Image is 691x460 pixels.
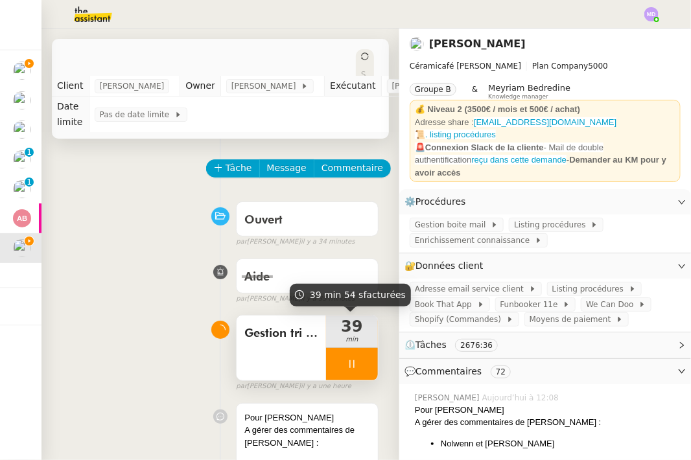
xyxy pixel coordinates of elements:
span: Shopify (Commandes) [415,313,506,326]
span: We Can Doo [586,298,638,311]
span: Ouvert [244,214,283,226]
img: users%2F9mvJqJUvllffspLsQzytnd0Nt4c2%2Favatar%2F82da88e3-d90d-4e39-b37d-dcb7941179ae [13,239,31,257]
span: 🚨 [415,143,425,152]
span: Meyriam Bedredine [488,83,570,93]
span: Commentaire [322,161,383,176]
span: ⚙️ [404,194,472,209]
span: [PERSON_NAME] [231,80,301,93]
nz-tag: 72 [491,365,511,378]
img: users%2FDCmYZYlyM0RnX2UwTikztvhj37l1%2Favatar%2F1649536894322.jpeg [13,62,31,80]
div: A gérer des commentaires de [PERSON_NAME] : [415,416,681,429]
span: Enrichissement connaissance [415,234,535,247]
span: [PERSON_NAME] [100,80,165,93]
img: users%2FUWPTPKITw0gpiMilXqRXG5g9gXH3%2Favatar%2F405ab820-17f5-49fd-8f81-080694535f4d [13,121,31,139]
div: - [415,141,675,179]
span: Moyens de paiement [530,313,616,326]
span: Tâches [416,339,447,350]
td: Date limite [52,97,89,132]
nz-tag: 2676:36 [455,339,498,352]
div: ⏲️Tâches 2676:36 [399,332,691,358]
p: 1 [27,148,32,159]
span: Book That App [415,298,477,311]
span: Tâche [226,161,252,176]
span: Céramicafé [PERSON_NAME] [410,62,521,71]
td: Exécutant [325,76,381,97]
button: Tâche [206,159,260,178]
img: svg [13,209,31,227]
img: users%2FUWPTPKITw0gpiMilXqRXG5g9gXH3%2Favatar%2F405ab820-17f5-49fd-8f81-080694535f4d [13,91,31,109]
span: Knowledge manager [488,93,548,100]
div: Pour [PERSON_NAME] [244,411,370,424]
button: Commentaire [314,159,391,178]
span: ⏲️ [404,339,509,350]
a: [EMAIL_ADDRESS][DOMAIN_NAME] [474,117,616,127]
img: users%2F9mvJqJUvllffspLsQzytnd0Nt4c2%2Favatar%2F82da88e3-d90d-4e39-b37d-dcb7941179ae [13,180,31,198]
span: Statut [361,70,366,124]
span: Gestion tri email [244,324,318,343]
div: ⚙️Procédures [399,189,691,214]
span: Procédures [416,196,466,207]
span: facturées [364,290,406,300]
span: 🔐 [404,259,489,273]
div: A gérer des commentaires de [PERSON_NAME] : [244,424,370,449]
span: Aide [244,271,270,283]
li: Nolwenn et [PERSON_NAME] [441,437,681,450]
span: Aujourd’hui à 12:08 [482,392,561,404]
span: 5000 [589,62,609,71]
small: [PERSON_NAME] [236,381,351,392]
span: 39 [326,319,378,334]
span: par [236,381,247,392]
img: users%2F9mvJqJUvllffspLsQzytnd0Nt4c2%2Favatar%2F82da88e3-d90d-4e39-b37d-dcb7941179ae [410,37,424,51]
td: Owner [180,76,221,97]
span: Commentaires [416,366,482,376]
a: reçu dans cette demande [471,155,567,165]
strong: Connexion Slack de la cliente [425,143,544,152]
strong: Demander au KM pour y avoir accès [415,155,666,178]
div: 💬Commentaires 72 [399,359,691,384]
span: Listing procédures [514,218,591,231]
a: [PERSON_NAME] [429,38,526,50]
span: [PERSON_NAME] [415,392,482,404]
span: 💬 [404,366,516,376]
app-user-label: Knowledge manager [488,83,570,100]
img: users%2F9mvJqJUvllffspLsQzytnd0Nt4c2%2Favatar%2F82da88e3-d90d-4e39-b37d-dcb7941179ae [13,150,31,168]
span: Adresse email service client [415,282,529,295]
span: min [326,334,378,345]
small: [PERSON_NAME] [236,293,355,305]
span: par [236,293,247,305]
span: Funbooker 11e [500,298,563,311]
span: Données client [416,260,484,271]
div: Adresse share : [415,116,675,129]
small: [PERSON_NAME] [236,236,355,247]
div: 🔐Données client [399,253,691,279]
span: & [472,83,478,100]
nz-badge-sup: 1 [25,148,34,157]
a: 📜. listing procédures [415,130,496,139]
span: [PERSON_NAME] [392,80,462,93]
strong: 💰 Niveau 2 (3500€ / mois et 500€ / achat) [415,104,580,114]
p: 1 [27,178,32,189]
nz-badge-sup: 1 [25,178,34,187]
nz-tag: Groupe B [410,83,456,96]
div: Pour [PERSON_NAME] [415,404,681,417]
span: il y a 34 minutes [301,236,355,247]
button: Message [259,159,314,178]
img: svg [644,7,659,21]
span: Gestion boite mail [415,218,491,231]
span: il y a une heure [301,381,351,392]
td: Client [52,76,89,97]
span: Plan Company [532,62,588,71]
span: Pas de date limite [100,108,174,121]
span: Listing procédures [552,282,629,295]
span: par [236,236,247,247]
span: Message [267,161,307,176]
span: 39 min 54 s [310,290,406,300]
